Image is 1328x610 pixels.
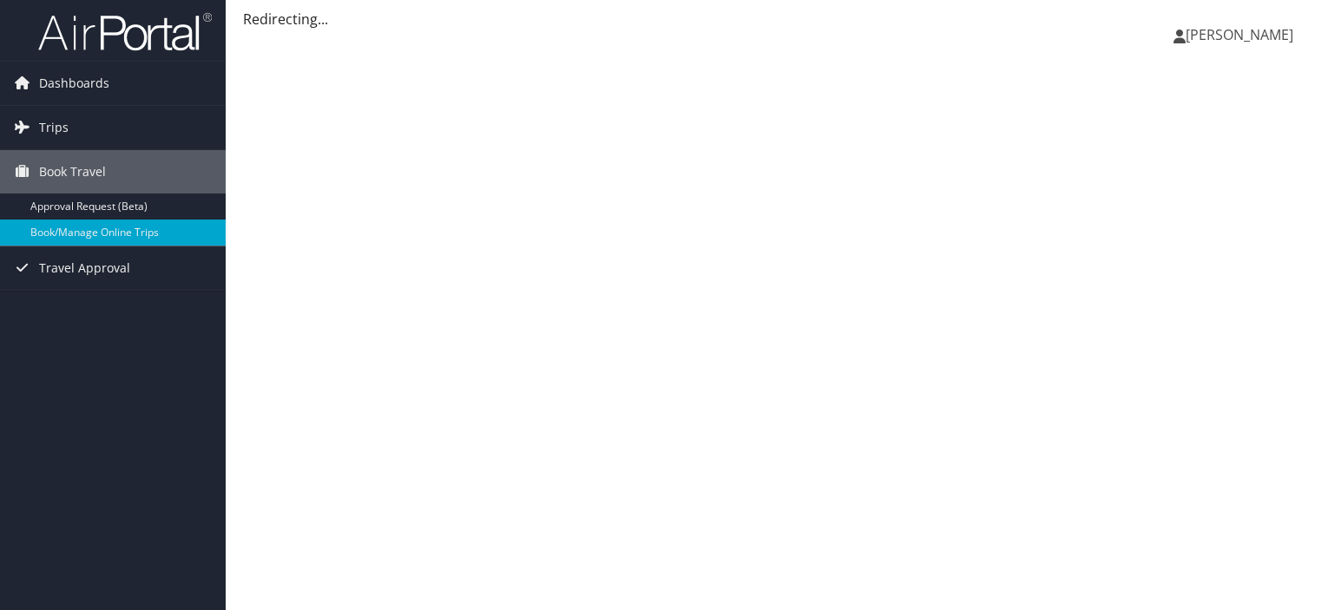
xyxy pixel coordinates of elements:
[39,62,109,105] span: Dashboards
[39,150,106,193] span: Book Travel
[1186,25,1293,44] span: [PERSON_NAME]
[243,9,1311,30] div: Redirecting...
[39,246,130,290] span: Travel Approval
[39,106,69,149] span: Trips
[38,11,212,52] img: airportal-logo.png
[1174,9,1311,61] a: [PERSON_NAME]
